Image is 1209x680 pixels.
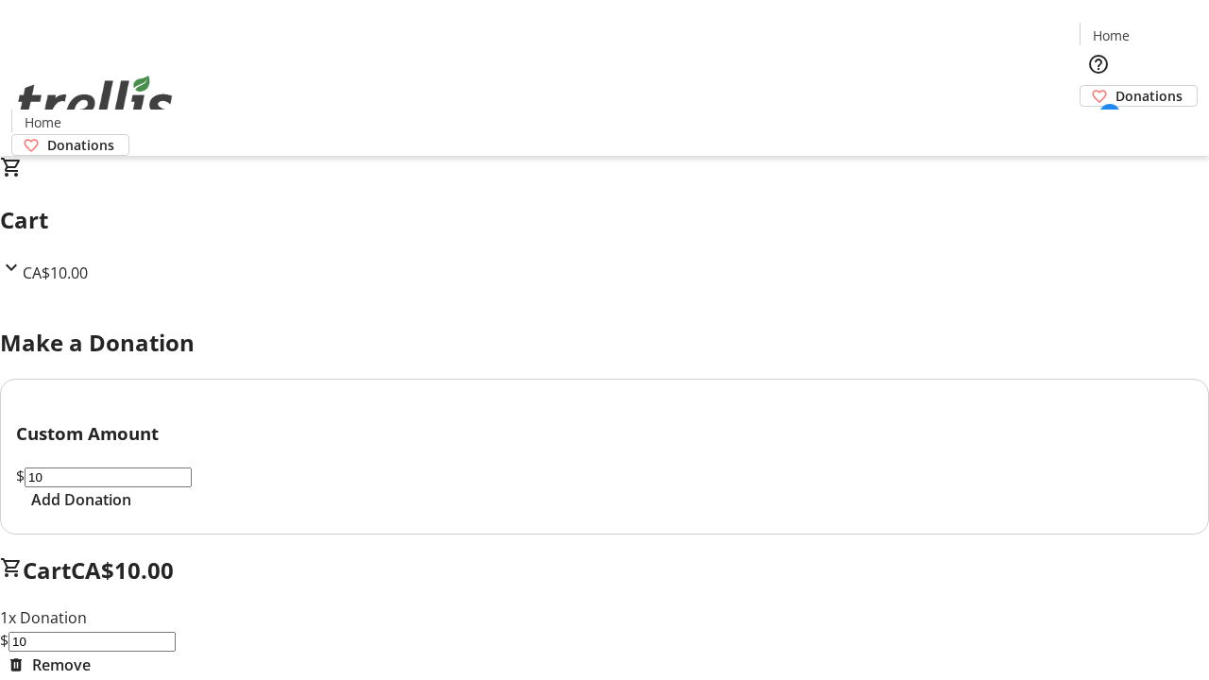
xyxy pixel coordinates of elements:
button: Help [1080,45,1117,83]
span: Home [25,112,61,132]
a: Donations [11,134,129,156]
span: Add Donation [31,488,131,511]
span: Remove [32,654,91,676]
span: Donations [47,135,114,155]
span: Donations [1115,86,1183,106]
span: CA$10.00 [71,554,174,586]
button: Add Donation [16,488,146,511]
span: Home [1093,25,1130,45]
img: Orient E2E Organization oLZarfd70T's Logo [11,55,179,149]
span: CA$10.00 [23,263,88,283]
a: Donations [1080,85,1198,107]
a: Home [12,112,73,132]
input: Donation Amount [9,632,176,652]
input: Donation Amount [25,467,192,487]
a: Home [1081,25,1141,45]
span: $ [16,466,25,486]
h3: Custom Amount [16,420,1193,447]
button: Cart [1080,107,1117,144]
